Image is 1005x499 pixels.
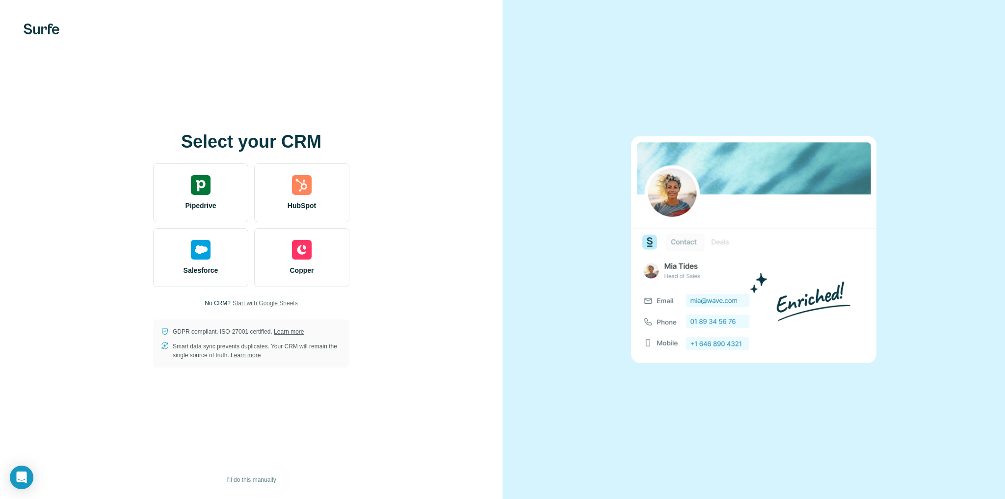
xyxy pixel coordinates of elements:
img: pipedrive's logo [191,175,211,195]
span: HubSpot [288,201,316,210]
p: Smart data sync prevents duplicates. Your CRM will remain the single source of truth. [173,342,342,360]
span: Copper [290,265,314,275]
img: salesforce's logo [191,240,211,260]
button: Start with Google Sheets [233,299,298,308]
button: I’ll do this manually [219,473,283,487]
a: Learn more [274,328,304,335]
img: none image [631,136,876,363]
span: Pipedrive [185,201,216,210]
a: Learn more [231,352,261,359]
img: hubspot's logo [292,175,312,195]
p: GDPR compliant. ISO-27001 certified. [173,327,304,336]
span: Salesforce [184,265,218,275]
div: Open Intercom Messenger [10,466,33,489]
span: I’ll do this manually [226,475,276,484]
h1: Select your CRM [153,132,349,152]
p: No CRM? [205,299,231,308]
img: Surfe's logo [24,24,59,34]
img: copper's logo [292,240,312,260]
